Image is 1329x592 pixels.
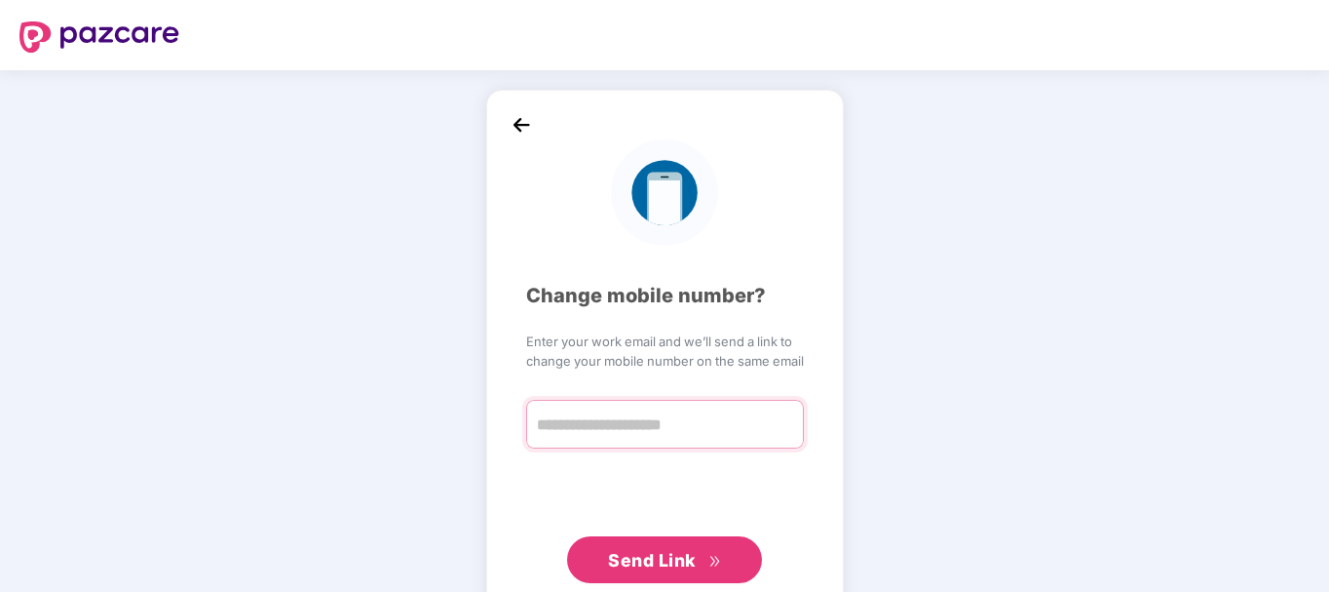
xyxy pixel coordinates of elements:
span: double-right [708,555,721,568]
div: Change mobile number? [526,281,804,311]
span: change your mobile number on the same email [526,351,804,371]
img: logo [19,21,179,53]
button: Send Linkdouble-right [567,536,762,583]
span: Send Link [608,550,696,571]
span: Enter your work email and we’ll send a link to [526,332,804,351]
img: logo [611,139,717,246]
img: back_icon [507,110,536,139]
